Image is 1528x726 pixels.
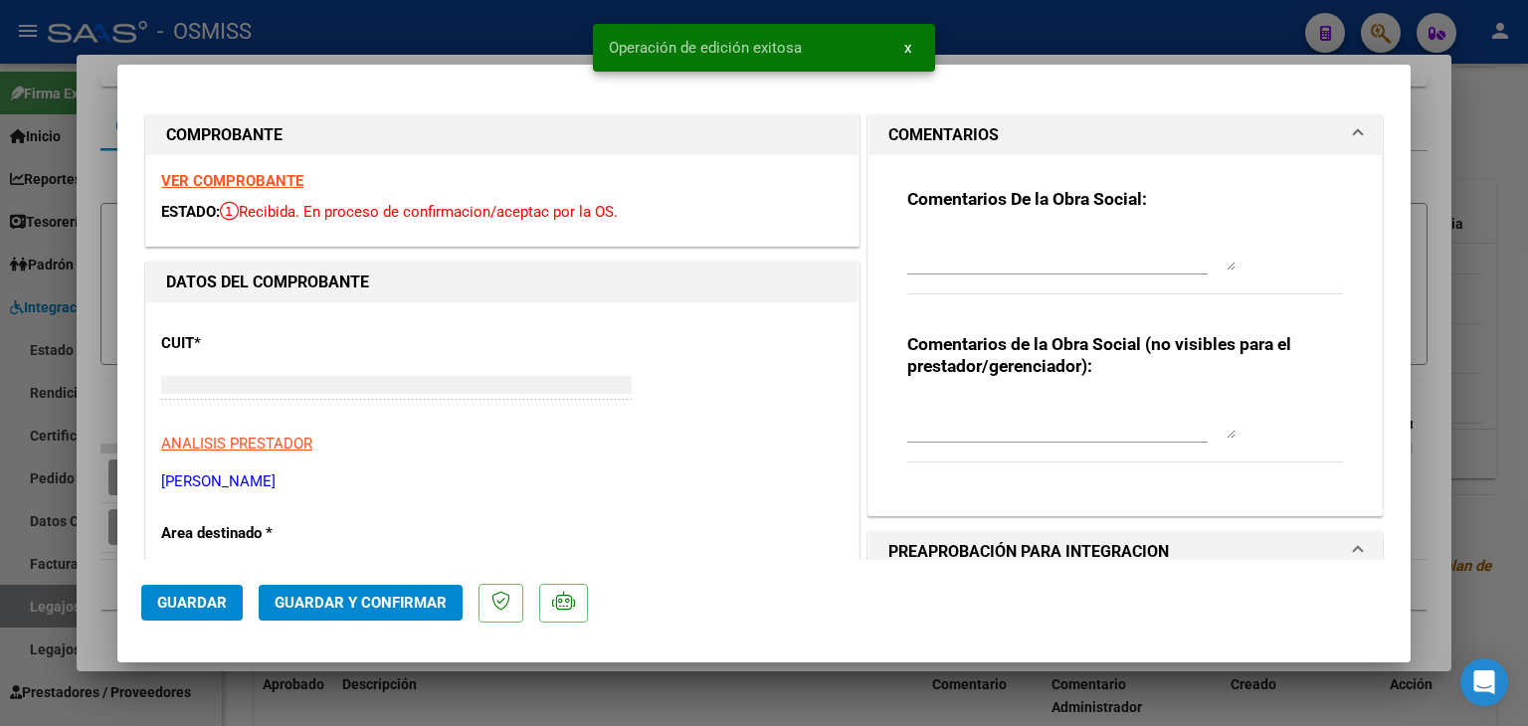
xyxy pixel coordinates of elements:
[888,123,999,147] h1: COMENTARIOS
[161,435,312,453] span: ANALISIS PRESTADOR
[907,189,1147,209] strong: Comentarios De la Obra Social:
[141,585,243,621] button: Guardar
[275,594,447,612] span: Guardar y Confirmar
[904,39,911,57] span: x
[161,522,366,545] p: Area destinado *
[888,30,927,66] button: x
[157,594,227,612] span: Guardar
[161,470,844,493] p: [PERSON_NAME]
[868,155,1382,515] div: COMENTARIOS
[888,540,1169,564] h1: PREAPROBACIÓN PARA INTEGRACION
[609,38,802,58] span: Operación de edición exitosa
[259,585,463,621] button: Guardar y Confirmar
[166,272,369,291] strong: DATOS DEL COMPROBANTE
[161,172,303,190] a: VER COMPROBANTE
[868,115,1382,155] mat-expansion-panel-header: COMENTARIOS
[1460,658,1508,706] div: Open Intercom Messenger
[166,125,283,144] strong: COMPROBANTE
[161,332,366,355] p: CUIT
[220,203,618,221] span: Recibida. En proceso de confirmacion/aceptac por la OS.
[868,532,1382,572] mat-expansion-panel-header: PREAPROBACIÓN PARA INTEGRACION
[907,334,1291,376] strong: Comentarios de la Obra Social (no visibles para el prestador/gerenciador):
[161,203,220,221] span: ESTADO:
